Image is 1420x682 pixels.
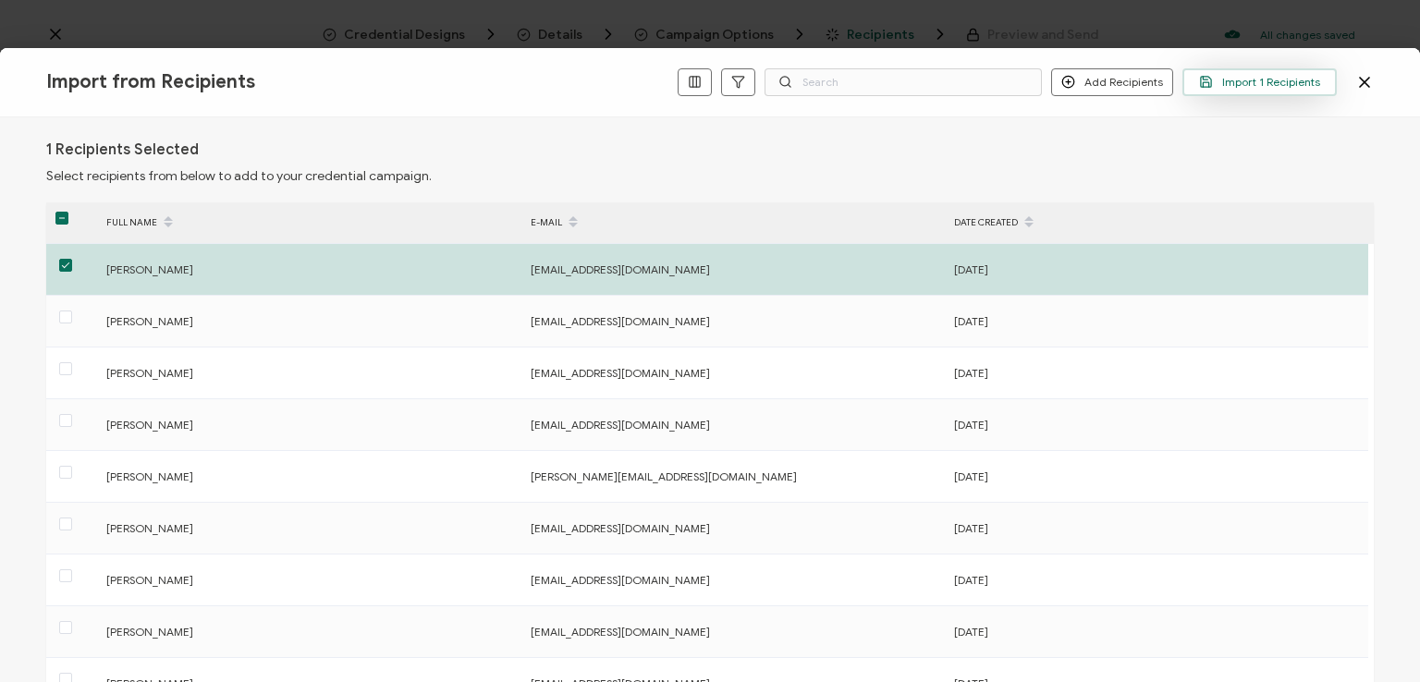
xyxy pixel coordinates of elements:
[521,207,945,238] div: E-MAIL
[106,573,193,587] span: [PERSON_NAME]
[954,573,988,587] span: [DATE]
[106,418,193,432] span: [PERSON_NAME]
[106,366,193,380] span: [PERSON_NAME]
[106,262,193,276] span: [PERSON_NAME]
[954,625,988,639] span: [DATE]
[531,521,710,535] span: [EMAIL_ADDRESS][DOMAIN_NAME]
[46,140,199,159] h1: 1 Recipients Selected
[46,168,432,184] span: Select recipients from below to add to your credential campaign.
[945,207,1368,238] div: DATE CREATED
[954,418,988,432] span: [DATE]
[531,469,797,483] span: [PERSON_NAME][EMAIL_ADDRESS][DOMAIN_NAME]
[106,521,193,535] span: [PERSON_NAME]
[106,469,193,483] span: [PERSON_NAME]
[765,68,1042,96] input: Search
[1199,75,1320,89] span: Import 1 Recipients
[1182,68,1337,96] button: Import 1 Recipients
[954,314,988,328] span: [DATE]
[106,314,193,328] span: [PERSON_NAME]
[1051,68,1173,96] button: Add Recipients
[97,207,521,238] div: FULL NAME
[954,469,988,483] span: [DATE]
[531,418,710,432] span: [EMAIL_ADDRESS][DOMAIN_NAME]
[954,262,988,276] span: [DATE]
[531,573,710,587] span: [EMAIL_ADDRESS][DOMAIN_NAME]
[531,366,710,380] span: [EMAIL_ADDRESS][DOMAIN_NAME]
[531,314,710,328] span: [EMAIL_ADDRESS][DOMAIN_NAME]
[954,521,988,535] span: [DATE]
[46,70,255,93] span: Import from Recipients
[531,625,710,639] span: [EMAIL_ADDRESS][DOMAIN_NAME]
[106,625,193,639] span: [PERSON_NAME]
[531,262,710,276] span: [EMAIL_ADDRESS][DOMAIN_NAME]
[1328,593,1420,682] iframe: Chat Widget
[954,366,988,380] span: [DATE]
